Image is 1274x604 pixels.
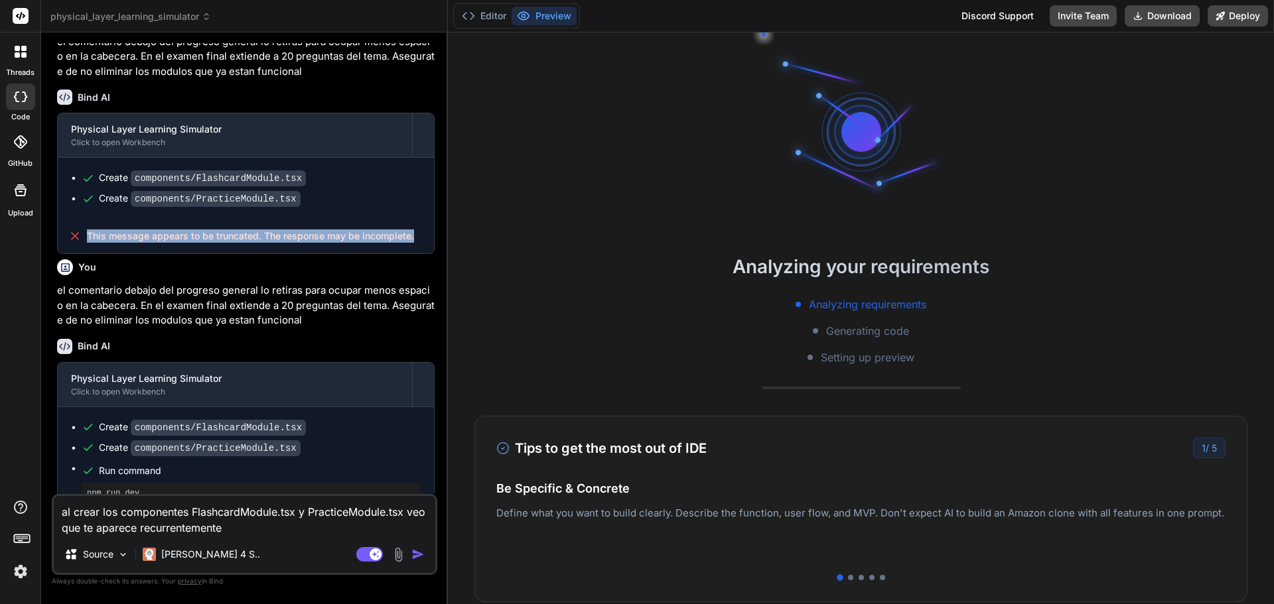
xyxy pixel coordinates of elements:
p: [PERSON_NAME] 4 S.. [161,548,260,561]
h3: Tips to get the most out of IDE [496,438,707,458]
div: Discord Support [954,5,1042,27]
img: icon [411,548,425,561]
span: 1 [1202,442,1206,453]
div: Physical Layer Learning Simulator [71,123,399,136]
p: el comentario debajo del progreso general lo retiras para ocupar menos espacio en la cabecera. En... [57,283,435,328]
div: Click to open Workbench [71,137,399,148]
img: settings [9,560,32,583]
code: components/PracticeModule.tsx [131,191,301,207]
span: This message appears to be truncated. The response may be incomplete. [87,229,414,243]
span: 5 [1212,442,1217,453]
h6: Bind AI [78,339,110,353]
div: Click to open Workbench [71,387,399,397]
pre: npm run dev [87,488,415,499]
button: Editor [457,7,512,25]
img: Claude 4 Sonnet [143,548,156,561]
div: / [1193,438,1226,458]
button: Download [1125,5,1200,27]
div: Create [99,441,301,455]
span: Run command [99,464,421,477]
h2: Analyzing your requirements [448,253,1274,280]
label: code [11,111,30,123]
button: Physical Layer Learning SimulatorClick to open Workbench [58,113,412,157]
button: Deploy [1208,5,1268,27]
span: physical_layer_learning_simulator [50,10,211,23]
button: Invite Team [1050,5,1117,27]
code: components/FlashcardModule.tsx [131,420,306,436]
textarea: al crear los componentes FlashcardModule.tsx y PracticeModule.tsx veo que te aparece recurrentemente [54,496,435,536]
span: privacy [178,577,202,585]
div: Create [99,420,306,434]
p: Always double-check its answers. Your in Bind [52,575,437,587]
img: attachment [391,547,406,562]
button: Physical Layer Learning SimulatorClick to open Workbench [58,363,412,406]
p: el comentario debajo del progreso general lo retiras para ocupar menos espacio en la cabecera. En... [57,34,435,80]
code: components/PracticeModule.tsx [131,440,301,456]
span: Analyzing requirements [809,296,926,312]
div: Physical Layer Learning Simulator [71,372,399,385]
label: Upload [8,208,33,219]
h6: Bind AI [78,91,110,104]
button: Preview [512,7,577,25]
h6: You [78,261,96,274]
div: Create [99,192,301,206]
label: threads [6,67,35,78]
div: Create [99,171,306,185]
label: GitHub [8,158,33,169]
h4: Be Specific & Concrete [496,479,1226,497]
span: Setting up preview [821,349,914,365]
code: components/FlashcardModule.tsx [131,170,306,186]
span: Generating code [826,323,909,339]
p: Source [83,548,113,561]
img: Pick Models [117,549,129,560]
